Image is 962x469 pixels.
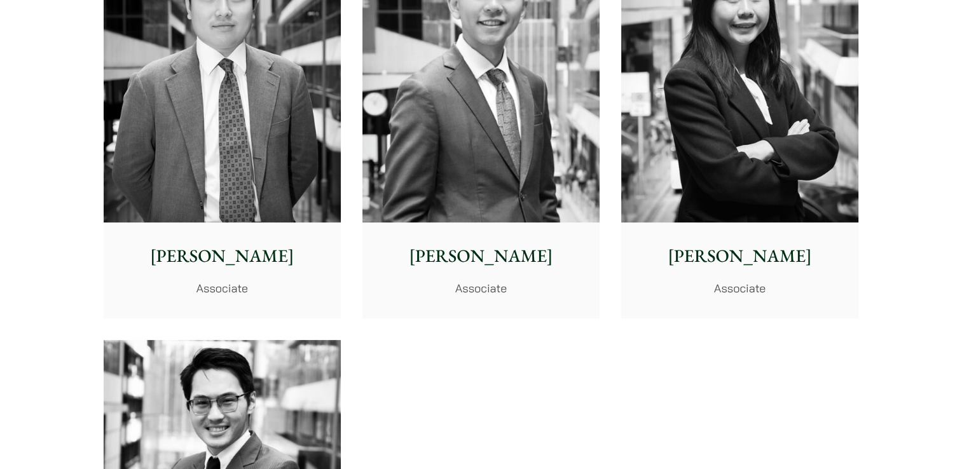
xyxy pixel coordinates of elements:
p: [PERSON_NAME] [631,243,848,269]
p: Associate [631,280,848,297]
p: Associate [114,280,331,297]
p: Associate [373,280,589,297]
p: [PERSON_NAME] [373,243,589,269]
p: [PERSON_NAME] [114,243,331,269]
